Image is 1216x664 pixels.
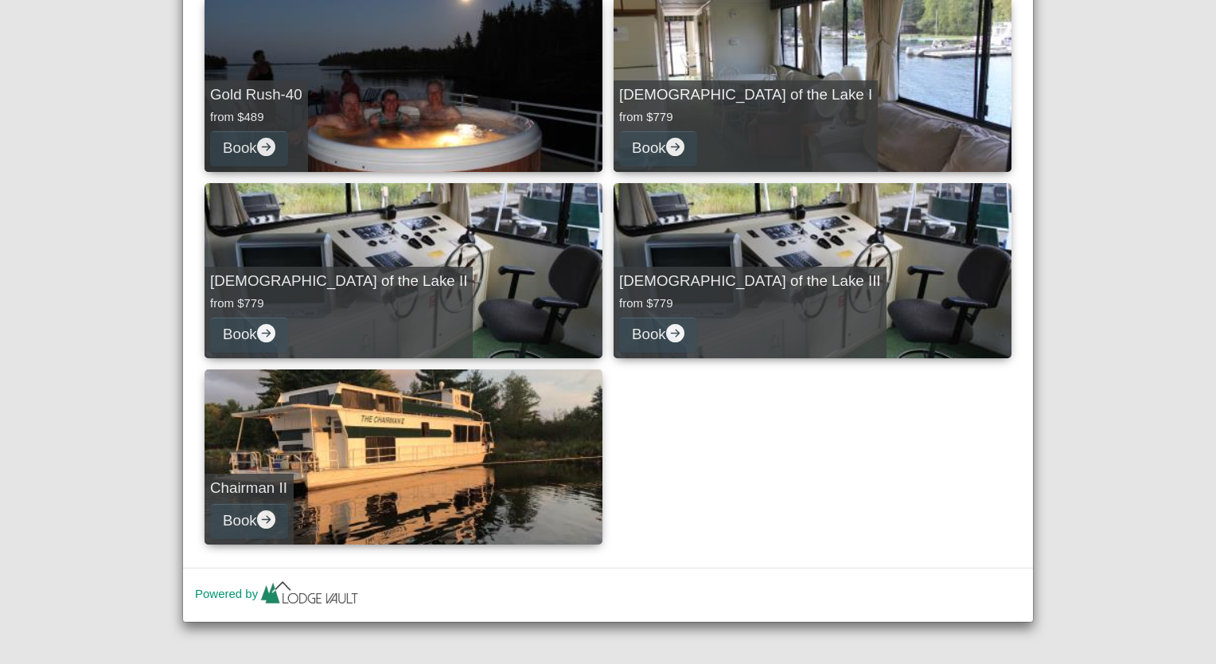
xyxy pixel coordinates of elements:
h6: from $779 [210,296,467,311]
h5: [DEMOGRAPHIC_DATA] of the Lake I [619,86,872,104]
button: Bookarrow right circle fill [210,131,288,166]
button: Bookarrow right circle fill [210,317,288,353]
h5: Gold Rush-40 [210,86,302,104]
a: Powered by [195,587,361,600]
svg: arrow right circle fill [257,324,275,342]
h6: from $489 [210,110,302,124]
button: Bookarrow right circle fill [619,131,697,166]
svg: arrow right circle fill [257,138,275,156]
h5: [DEMOGRAPHIC_DATA] of the Lake II [210,272,467,291]
h5: Chairman II [210,479,288,498]
h6: from $779 [619,110,872,124]
button: Bookarrow right circle fill [619,317,697,353]
svg: arrow right circle fill [666,138,684,156]
svg: arrow right circle fill [666,324,684,342]
h5: [DEMOGRAPHIC_DATA] of the Lake III [619,272,881,291]
svg: arrow right circle fill [257,510,275,529]
button: Bookarrow right circle fill [210,503,288,539]
img: lv-small.ca335149.png [258,577,361,612]
h6: from $779 [619,296,881,311]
